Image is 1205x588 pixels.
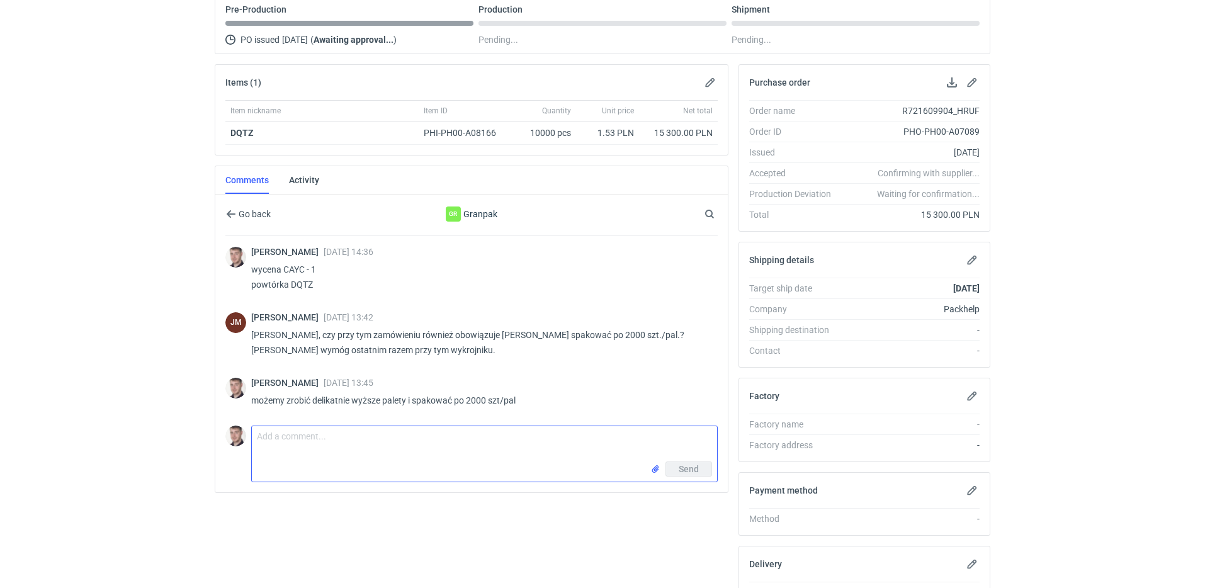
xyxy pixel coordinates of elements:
div: Shipping destination [749,324,841,336]
button: Edit items [703,75,718,90]
span: Unit price [602,106,634,116]
strong: Awaiting approval... [314,35,393,45]
span: Quantity [542,106,571,116]
figcaption: Gr [446,206,461,222]
p: Pre-Production [225,4,286,14]
span: [DATE] 13:42 [324,312,373,322]
span: [DATE] 14:36 [324,247,373,257]
button: Download PO [944,75,959,90]
h2: Factory [749,391,779,401]
div: JOANNA MOCZAŁA [225,312,246,333]
div: Production Deviation [749,188,841,200]
button: Edit purchase order [965,75,980,90]
a: Comments [225,166,269,194]
span: Item ID [424,106,448,116]
img: Maciej Sikora [225,378,246,399]
div: Granpak [368,206,575,222]
button: Edit payment method [965,483,980,498]
span: Net total [683,106,713,116]
span: ) [393,35,397,45]
div: Granpak [446,206,461,222]
div: Pending... [732,32,980,47]
div: Total [749,208,841,221]
div: - [841,344,980,357]
h2: Items (1) [225,77,261,88]
a: Activity [289,166,319,194]
input: Search [702,206,742,222]
img: Maciej Sikora [225,426,246,446]
span: [DATE] 13:45 [324,378,373,388]
button: Go back [225,206,271,222]
h2: Payment method [749,485,818,495]
span: [PERSON_NAME] [251,378,324,388]
p: wycena CAYC - 1 powtórka DQTZ [251,262,708,292]
h2: Shipping details [749,255,814,265]
p: [PERSON_NAME], czy przy tym zamówieniu również obowiązuje [PERSON_NAME] spakować po 2000 szt./pal... [251,327,708,358]
div: Factory address [749,439,841,451]
em: Waiting for confirmation... [877,188,980,200]
div: PO issued [225,32,473,47]
button: Send [665,461,712,477]
div: 15 300.00 PLN [644,127,713,139]
div: 10000 pcs [513,122,576,145]
div: 15 300.00 PLN [841,208,980,221]
span: Go back [236,210,271,218]
div: Contact [749,344,841,357]
div: - [841,439,980,451]
div: Accepted [749,167,841,179]
div: PHI-PH00-A08166 [424,127,508,139]
div: Method [749,512,841,525]
span: Pending... [478,32,518,47]
div: Factory name [749,418,841,431]
p: możemy zrobić delikatnie wyższe palety i spakować po 2000 szt/pal [251,393,708,408]
span: Send [679,465,699,473]
p: Shipment [732,4,770,14]
div: - [841,418,980,431]
div: PHO-PH00-A07089 [841,125,980,138]
span: [DATE] [282,32,308,47]
div: - [841,324,980,336]
strong: [DATE] [953,283,980,293]
span: [PERSON_NAME] [251,312,324,322]
div: Issued [749,146,841,159]
span: [PERSON_NAME] [251,247,324,257]
div: R721609904_HRUF [841,105,980,117]
h2: Purchase order [749,77,810,88]
div: Company [749,303,841,315]
a: DQTZ [230,128,254,138]
span: ( [310,35,314,45]
figcaption: JM [225,312,246,333]
button: Edit factory details [965,388,980,404]
span: Item nickname [230,106,281,116]
img: Maciej Sikora [225,247,246,268]
div: Order ID [749,125,841,138]
button: Edit delivery details [965,557,980,572]
div: Target ship date [749,282,841,295]
div: [DATE] [841,146,980,159]
div: 1.53 PLN [581,127,634,139]
div: - [841,512,980,525]
em: Confirming with supplier... [878,168,980,178]
p: Production [478,4,523,14]
div: Packhelp [841,303,980,315]
button: Edit shipping details [965,252,980,268]
div: Order name [749,105,841,117]
h2: Delivery [749,559,782,569]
